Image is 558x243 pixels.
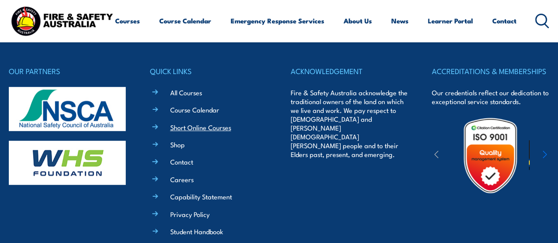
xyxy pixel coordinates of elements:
a: About Us [344,10,372,31]
h4: ACCREDITATIONS & MEMBERSHIPS [432,65,550,77]
a: Shop [170,140,185,149]
a: Capability Statement [170,192,232,201]
p: Our credentials reflect our dedication to exceptional service standards. [432,88,550,106]
a: Contact [492,10,517,31]
a: Privacy Policy [170,209,210,219]
a: Contact [170,157,193,166]
a: Student Handbook [170,227,223,236]
a: Course Calendar [159,10,211,31]
a: News [391,10,408,31]
p: Fire & Safety Australia acknowledge the traditional owners of the land on which we live and work.... [291,88,408,159]
a: Course Calendar [170,105,219,114]
img: Untitled design (19) [452,117,529,194]
a: Courses [115,10,140,31]
a: Learner Portal [428,10,473,31]
h4: ACKNOWLEDGEMENT [291,65,408,77]
a: Short Online Courses [170,123,231,132]
a: Careers [170,175,194,184]
a: All Courses [170,88,202,97]
h4: OUR PARTNERS [9,65,127,77]
a: Emergency Response Services [231,10,324,31]
img: nsca-logo-footer [9,87,126,131]
h4: QUICK LINKS [150,65,268,77]
img: whs-logo-footer [9,141,126,185]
